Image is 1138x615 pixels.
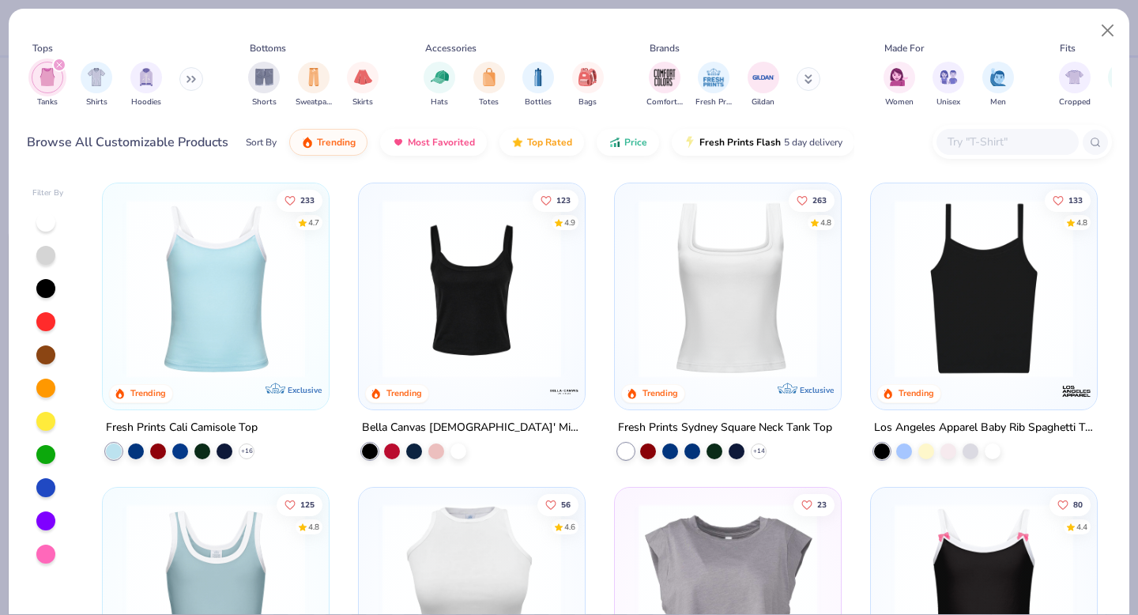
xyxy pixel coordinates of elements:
[277,189,323,211] button: Like
[241,447,253,456] span: + 16
[86,96,107,108] span: Shirts
[88,68,106,86] img: Shirts Image
[1073,500,1083,508] span: 80
[130,62,162,108] button: filter button
[32,62,63,108] button: filter button
[277,493,323,515] button: Like
[989,68,1007,86] img: Men Image
[752,447,764,456] span: + 14
[499,129,584,156] button: Top Rated
[352,96,373,108] span: Skirts
[548,375,580,407] img: Bella + Canvas logo
[1060,41,1076,55] div: Fits
[138,68,155,86] img: Hoodies Image
[646,96,683,108] span: Comfort Colors
[1059,96,1091,108] span: Cropped
[684,136,696,149] img: flash.gif
[884,62,915,108] div: filter for Women
[431,96,448,108] span: Hats
[699,136,781,149] span: Fresh Prints Flash
[255,68,273,86] img: Shorts Image
[752,66,775,89] img: Gildan Image
[672,129,854,156] button: Fresh Prints Flash5 day delivery
[305,68,322,86] img: Sweatpants Image
[248,62,280,108] button: filter button
[982,62,1014,108] div: filter for Men
[800,385,834,395] span: Exclusive
[646,62,683,108] button: filter button
[1076,521,1087,533] div: 4.4
[347,62,379,108] button: filter button
[653,66,676,89] img: Comfort Colors Image
[431,68,449,86] img: Hats Image
[32,62,63,108] div: filter for Tanks
[81,62,112,108] button: filter button
[480,68,498,86] img: Totes Image
[301,136,314,149] img: trending.gif
[37,96,58,108] span: Tanks
[27,133,228,152] div: Browse All Customizable Products
[1049,493,1091,515] button: Like
[425,41,477,55] div: Accessories
[424,62,455,108] div: filter for Hats
[522,62,554,108] div: filter for Bottles
[884,41,924,55] div: Made For
[817,500,827,508] span: 23
[695,96,732,108] span: Fresh Prints
[309,521,320,533] div: 4.8
[1059,62,1091,108] div: filter for Cropped
[289,129,367,156] button: Trending
[946,133,1068,151] input: Try "T-Shirt"
[1045,189,1091,211] button: Like
[130,62,162,108] div: filter for Hoodies
[301,500,315,508] span: 125
[812,196,827,204] span: 263
[890,68,908,86] img: Women Image
[564,521,575,533] div: 4.6
[564,217,575,228] div: 4.9
[597,129,659,156] button: Price
[982,62,1014,108] button: filter button
[646,62,683,108] div: filter for Comfort Colors
[39,68,56,86] img: Tanks Image
[479,96,499,108] span: Totes
[347,62,379,108] div: filter for Skirts
[380,129,487,156] button: Most Favorited
[246,135,277,149] div: Sort By
[624,136,647,149] span: Price
[408,136,475,149] span: Most Favorited
[296,62,332,108] button: filter button
[527,136,572,149] span: Top Rated
[301,196,315,204] span: 233
[561,500,571,508] span: 56
[752,96,774,108] span: Gildan
[1068,196,1083,204] span: 133
[1076,217,1087,228] div: 4.8
[1093,16,1123,46] button: Close
[362,418,582,438] div: Bella Canvas [DEMOGRAPHIC_DATA]' Micro Ribbed Scoop Tank
[392,136,405,149] img: most_fav.gif
[317,136,356,149] span: Trending
[1065,68,1083,86] img: Cropped Image
[874,418,1094,438] div: Los Angeles Apparel Baby Rib Spaghetti Tank
[824,199,1019,378] img: 63ed7c8a-03b3-4701-9f69-be4b1adc9c5f
[296,96,332,108] span: Sweatpants
[522,62,554,108] button: filter button
[748,62,779,108] div: filter for Gildan
[578,96,597,108] span: Bags
[556,196,571,204] span: 123
[250,41,286,55] div: Bottoms
[618,418,832,438] div: Fresh Prints Sydney Square Neck Tank Top
[702,66,725,89] img: Fresh Prints Image
[375,199,569,378] img: 8af284bf-0d00-45ea-9003-ce4b9a3194ad
[885,96,914,108] span: Women
[131,96,161,108] span: Hoodies
[1060,375,1091,407] img: Los Angeles Apparel logo
[81,62,112,108] div: filter for Shirts
[32,187,64,199] div: Filter By
[695,62,732,108] button: filter button
[537,493,578,515] button: Like
[525,96,552,108] span: Bottles
[748,62,779,108] button: filter button
[650,41,680,55] div: Brands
